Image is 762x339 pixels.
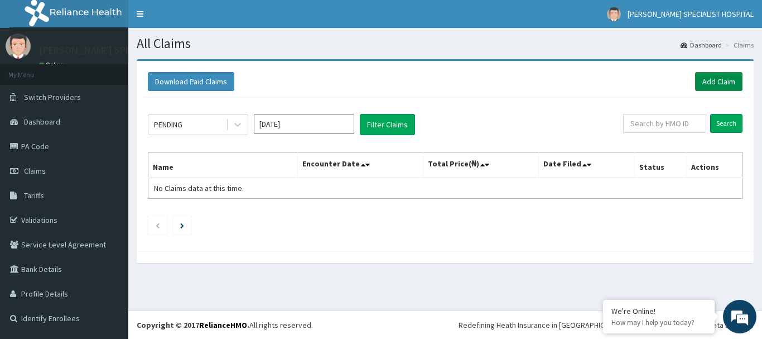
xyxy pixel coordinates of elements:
[148,72,234,91] button: Download Paid Claims
[423,152,539,178] th: Total Price(₦)
[607,7,621,21] img: User Image
[154,119,182,130] div: PENDING
[6,34,31,59] img: User Image
[39,45,210,55] p: [PERSON_NAME] SPECIALIST HOSPITAL
[154,183,244,193] span: No Claims data at this time.
[254,114,354,134] input: Select Month and Year
[710,114,742,133] input: Search
[686,152,742,178] th: Actions
[681,40,722,50] a: Dashboard
[128,311,762,339] footer: All rights reserved.
[180,220,184,230] a: Next page
[65,99,154,212] span: We're online!
[635,152,687,178] th: Status
[628,9,754,19] span: [PERSON_NAME] SPECIALIST HOSPITAL
[723,40,754,50] li: Claims
[155,220,160,230] a: Previous page
[199,320,247,330] a: RelianceHMO
[24,190,44,200] span: Tariffs
[539,152,635,178] th: Date Filed
[623,114,706,133] input: Search by HMO ID
[24,166,46,176] span: Claims
[360,114,415,135] button: Filter Claims
[137,36,754,51] h1: All Claims
[611,318,706,327] p: How may I help you today?
[148,152,298,178] th: Name
[695,72,742,91] a: Add Claim
[611,306,706,316] div: We're Online!
[183,6,210,32] div: Minimize live chat window
[298,152,423,178] th: Encounter Date
[459,319,754,331] div: Redefining Heath Insurance in [GEOGRAPHIC_DATA] using Telemedicine and Data Science!
[24,117,60,127] span: Dashboard
[24,92,81,102] span: Switch Providers
[137,320,249,330] strong: Copyright © 2017 .
[39,61,66,69] a: Online
[21,56,45,84] img: d_794563401_company_1708531726252_794563401
[6,223,213,262] textarea: Type your message and hit 'Enter'
[58,63,187,77] div: Chat with us now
